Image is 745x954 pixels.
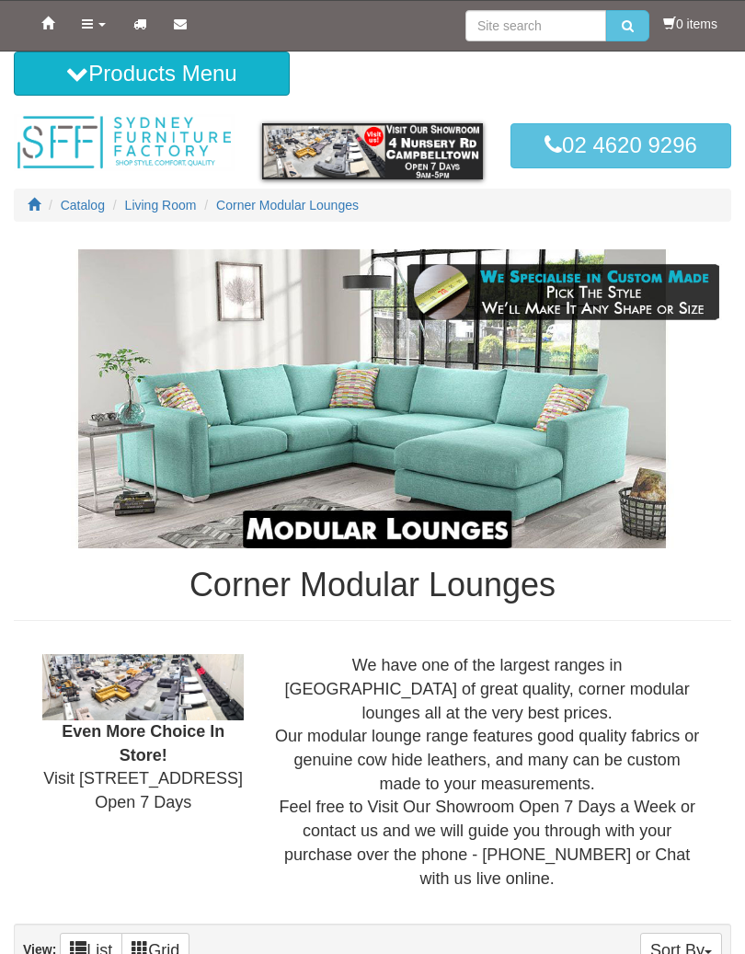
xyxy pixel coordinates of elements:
[61,198,105,213] a: Catalog
[29,654,258,815] div: Visit [STREET_ADDRESS] Open 7 Days
[258,654,716,891] div: We have one of the largest ranges in [GEOGRAPHIC_DATA] of great quality, corner modular lounges a...
[216,198,359,213] a: Corner Modular Lounges
[510,123,731,167] a: 02 4620 9296
[465,10,606,41] input: Site search
[62,722,224,764] b: Even More Choice In Store!
[14,567,731,603] h1: Corner Modular Lounges
[663,15,717,33] li: 0 items
[125,198,197,213] a: Living Room
[14,114,235,171] img: Sydney Furniture Factory
[14,249,731,548] img: Corner Modular Lounges
[42,654,244,720] img: Showroom
[14,52,290,96] button: Products Menu
[262,123,483,178] img: showroom.gif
